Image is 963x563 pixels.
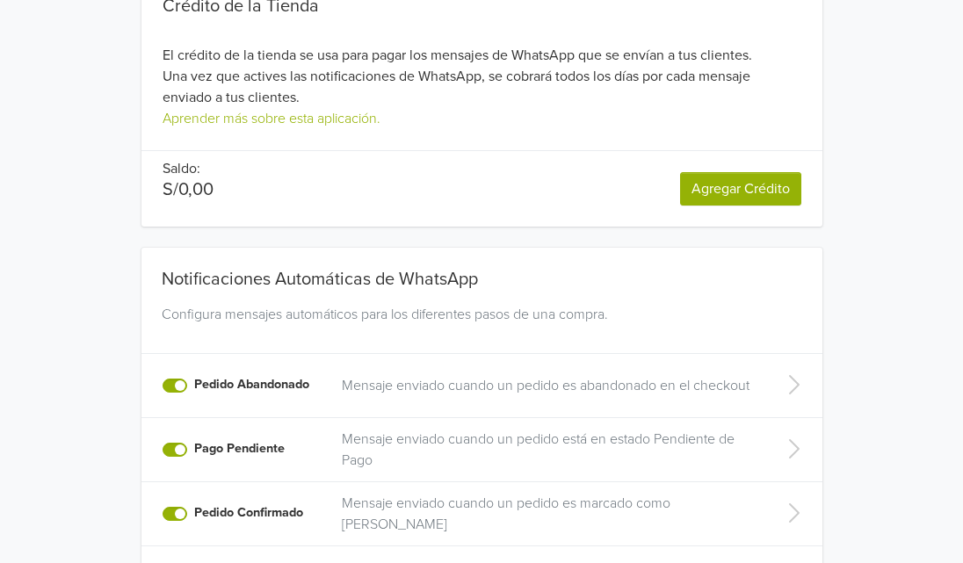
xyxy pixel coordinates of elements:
[194,375,309,394] label: Pedido Abandonado
[342,493,756,535] a: Mensaje enviado cuando un pedido es marcado como [PERSON_NAME]
[342,429,756,471] a: Mensaje enviado cuando un pedido está en estado Pendiente de Pago
[155,304,809,346] div: Configura mensajes automáticos para los diferentes pasos de una compra.
[163,158,214,179] p: Saldo:
[155,248,809,297] div: Notificaciones Automáticas de WhatsApp
[194,503,303,523] label: Pedido Confirmado
[194,439,285,458] label: Pago Pendiente
[342,375,756,396] a: Mensaje enviado cuando un pedido es abandonado en el checkout
[163,110,380,127] a: Aprender más sobre esta aplicación.
[680,172,801,206] a: Agregar Crédito
[163,179,214,200] p: S/0,00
